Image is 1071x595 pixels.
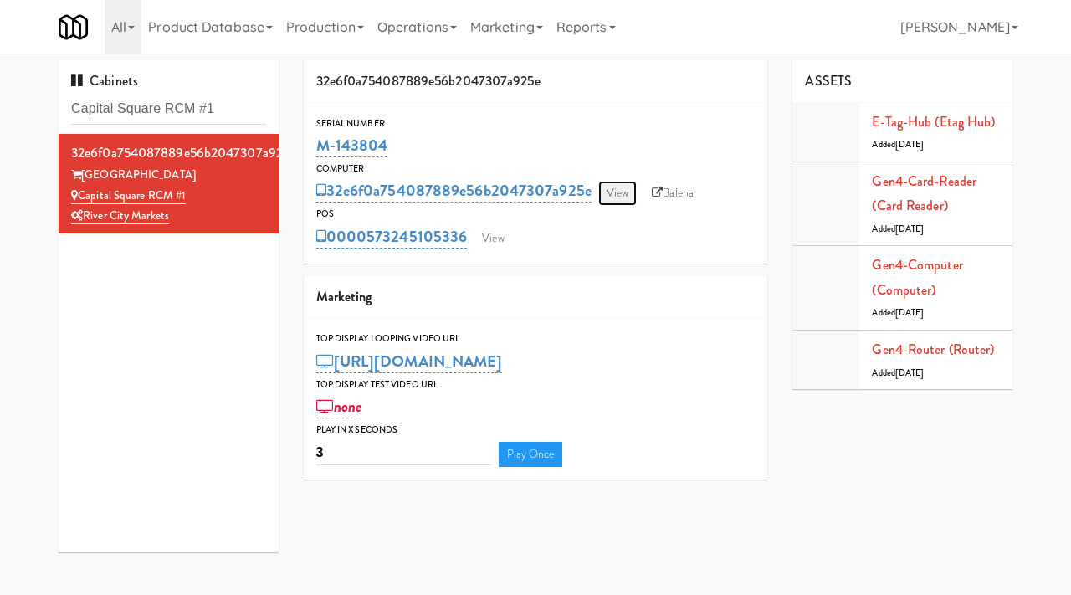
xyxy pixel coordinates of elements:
a: River City Markets [71,208,169,224]
a: Capital Square RCM #1 [71,187,186,204]
div: Computer [316,161,756,177]
span: Added [872,138,924,151]
span: [DATE] [895,367,925,379]
span: Added [872,306,924,319]
a: Balena [643,181,702,206]
span: Marketing [316,287,372,306]
img: Micromart [59,13,88,42]
a: none [316,395,362,418]
a: [URL][DOMAIN_NAME] [316,350,503,373]
span: Added [872,223,924,235]
div: Serial Number [316,115,756,132]
a: 32e6f0a754087889e56b2047307a925e [316,179,592,203]
span: ASSETS [805,71,852,90]
div: Play in X seconds [316,422,756,439]
a: Play Once [499,442,563,467]
a: Gen4-computer (Computer) [872,255,962,300]
span: Added [872,367,924,379]
span: [DATE] [895,138,925,151]
span: [DATE] [895,223,925,235]
a: Gen4-router (Router) [872,340,994,359]
a: 0000573245105336 [316,225,468,249]
input: Search cabinets [71,94,266,125]
span: Cabinets [71,71,138,90]
div: POS [316,206,756,223]
a: E-tag-hub (Etag Hub) [872,112,995,131]
div: [GEOGRAPHIC_DATA] [71,165,266,186]
a: View [598,181,637,206]
div: Top Display Looping Video Url [316,331,756,347]
li: 32e6f0a754087889e56b2047307a925e[GEOGRAPHIC_DATA] Capital Square RCM #1River City Markets [59,134,279,233]
a: View [474,226,512,251]
a: M-143804 [316,134,388,157]
span: [DATE] [895,306,925,319]
a: Gen4-card-reader (Card Reader) [872,172,976,216]
div: 32e6f0a754087889e56b2047307a925e [71,141,266,166]
div: 32e6f0a754087889e56b2047307a925e [304,60,768,103]
div: Top Display Test Video Url [316,377,756,393]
